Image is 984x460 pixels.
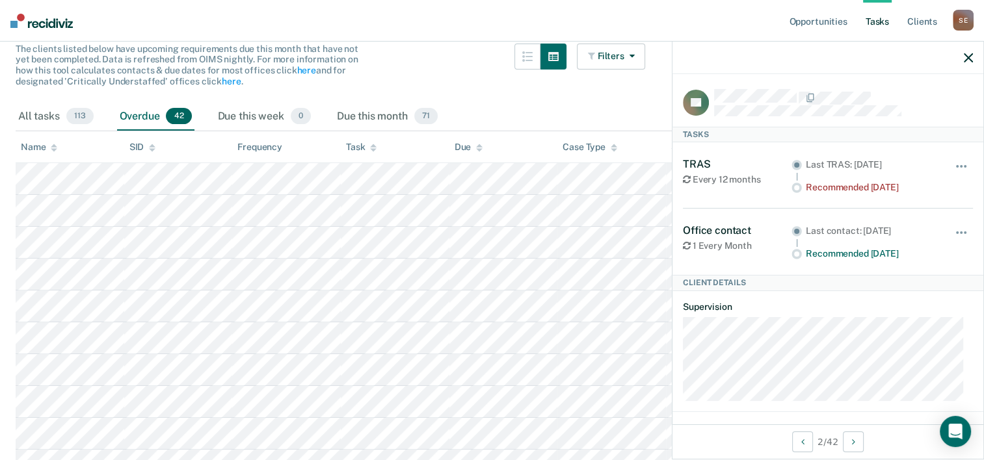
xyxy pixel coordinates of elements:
[21,142,57,153] div: Name
[683,240,791,251] div: 1 Every Month
[222,76,241,86] a: here
[129,142,156,153] div: SID
[806,248,937,259] div: Recommended [DATE]
[806,159,937,170] div: Last TRAS: [DATE]
[66,108,94,125] span: 113
[843,431,864,452] button: Next Client
[10,14,73,28] img: Recidiviz
[577,44,646,70] button: Filters
[806,225,937,236] div: Last contact: [DATE]
[683,158,791,170] div: TRAS
[297,65,315,75] a: here
[683,301,973,313] dt: Supervision
[291,108,311,125] span: 0
[672,424,983,459] div: 2 / 42
[455,142,483,153] div: Due
[671,142,756,153] div: Supervision Level
[806,182,937,193] div: Recommended [DATE]
[166,108,191,125] span: 42
[683,224,791,236] div: Office contact
[237,142,282,153] div: Frequency
[792,431,813,452] button: Previous Client
[953,10,974,31] div: S E
[672,275,983,290] div: Client Details
[16,44,358,86] span: The clients listed below have upcoming requirements due this month that have not yet been complet...
[117,103,194,131] div: Overdue
[16,103,96,131] div: All tasks
[215,103,313,131] div: Due this week
[672,127,983,142] div: Tasks
[563,142,617,153] div: Case Type
[414,108,438,125] span: 71
[683,174,791,185] div: Every 12 months
[940,416,971,447] div: Open Intercom Messenger
[346,142,377,153] div: Task
[334,103,440,131] div: Due this month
